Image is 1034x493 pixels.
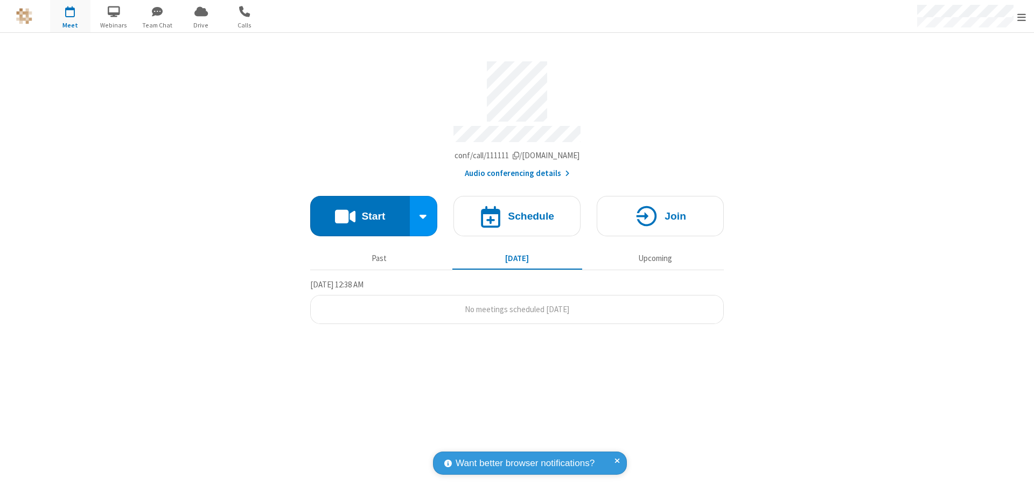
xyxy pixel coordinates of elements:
[508,211,554,221] h4: Schedule
[137,20,178,30] span: Team Chat
[16,8,32,24] img: QA Selenium DO NOT DELETE OR CHANGE
[94,20,134,30] span: Webinars
[665,211,686,221] h4: Join
[455,150,580,160] span: Copy my meeting room link
[590,248,720,269] button: Upcoming
[456,456,595,470] span: Want better browser notifications?
[310,196,410,236] button: Start
[410,196,438,236] div: Start conference options
[310,279,364,290] span: [DATE] 12:38 AM
[465,304,569,314] span: No meetings scheduled [DATE]
[453,196,581,236] button: Schedule
[455,150,580,162] button: Copy my meeting room linkCopy my meeting room link
[181,20,221,30] span: Drive
[225,20,265,30] span: Calls
[361,211,385,221] h4: Start
[310,278,724,325] section: Today's Meetings
[452,248,582,269] button: [DATE]
[465,167,570,180] button: Audio conferencing details
[310,53,724,180] section: Account details
[315,248,444,269] button: Past
[50,20,90,30] span: Meet
[597,196,724,236] button: Join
